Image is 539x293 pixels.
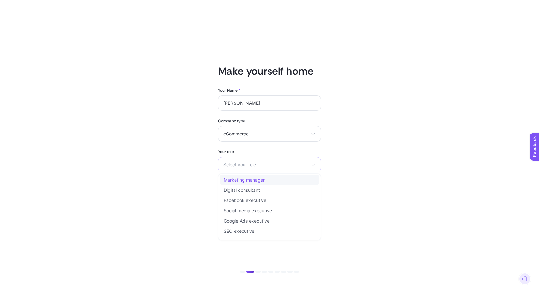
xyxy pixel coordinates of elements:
label: Company type [218,118,321,124]
span: Feedback [4,2,24,7]
span: Facebook executive [224,198,266,203]
span: Marketing manager [224,177,265,183]
span: Other [224,239,235,244]
h1: Make yourself home [218,65,321,77]
span: SEO executive [224,229,254,234]
span: Digital consultant [224,188,260,193]
label: Your Name [218,88,240,93]
span: Social media executive [224,208,272,213]
span: Google Ads executive [224,218,269,224]
label: Your role [218,149,321,154]
span: eCommerce [223,131,308,136]
input: Please enter your name [223,101,316,106]
span: Select your role [223,162,308,167]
